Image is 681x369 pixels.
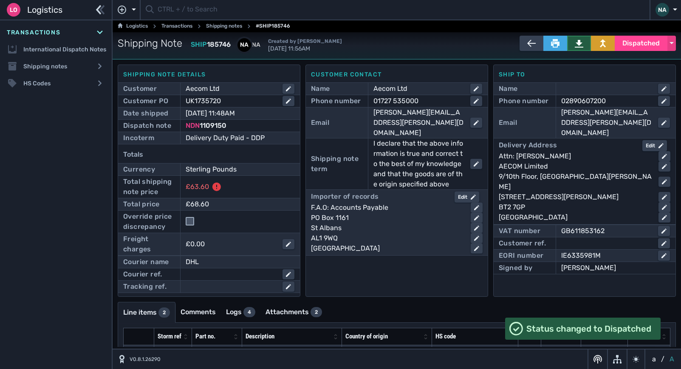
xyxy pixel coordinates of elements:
button: Dispatched [615,36,667,51]
button: a [650,354,658,364]
span: Transactions [7,28,60,37]
div: Date shipped [123,108,169,118]
span: / [661,354,664,364]
div: EORI number [499,251,543,261]
div: NA [249,38,263,52]
div: Ship to [499,70,670,79]
div: Phone number [311,96,361,106]
div: Customer PO [123,96,168,106]
div: Edit [646,142,664,149]
div: Lo [7,3,20,17]
div: DHL [186,257,294,267]
div: AECOM Limited [499,161,652,172]
span: [DATE] 11:56AM [268,37,342,52]
div: GB611853162 [561,226,651,236]
span: Dispatched [622,38,660,48]
div: HS code [435,332,508,341]
div: Delivery Duty Paid - DDP [186,133,294,143]
a: Shipping notes [206,21,242,31]
div: £68.60 [186,199,283,209]
span: V0.8.1.26290 [130,355,161,363]
div: Tracking ref. [123,282,167,292]
div: Aecom Ltd [373,84,463,94]
div: AL1 9WQ [311,233,464,243]
div: Sterling Pounds [186,164,283,175]
div: Email [499,118,517,128]
div: [STREET_ADDRESS][PERSON_NAME] [499,192,652,202]
div: 44 [446,347,454,355]
div: Country of origin [345,332,421,341]
button: Edit [455,192,479,203]
span: SHIP [191,40,207,48]
div: Shipping note details [123,70,295,79]
span: NDN [186,121,200,130]
div: NA [656,3,669,17]
a: Transactions [161,21,192,31]
div: 42 [456,347,464,355]
input: CTRL + / to Search [158,2,644,18]
div: Aecom Ltd [186,84,276,94]
div: Signed by [499,263,533,273]
div: 01727 535000 [373,96,463,106]
span: Status changed to Dispatched [526,322,651,335]
div: Email [311,118,329,128]
div: VAT number [499,226,540,236]
span: 1109150 [200,121,226,130]
div: UK1735720 [186,96,276,106]
div: [GEOGRAPHIC_DATA] [311,243,464,254]
div: Importer of records [311,192,379,203]
div: 9/10th Floor, [GEOGRAPHIC_DATA][PERSON_NAME] [499,172,652,192]
div: £0.00 [186,239,276,249]
button: Edit [642,140,667,151]
a: Attachments2 [260,302,327,322]
div: 85 [435,347,444,355]
a: Logistics [118,21,148,31]
div: Name [311,84,330,94]
div: Storm ref [158,332,181,341]
div: Dispatch note [123,121,171,131]
div: St Albans [311,223,464,233]
span: Shipping Note [118,36,182,51]
div: 2 [311,307,322,317]
a: Line items2 [118,302,175,323]
span: Logistics [27,3,62,16]
div: NA [237,38,251,52]
div: Attn: [PERSON_NAME] [499,151,652,161]
div: BT2 7GP [499,202,652,212]
div: 02890607200 [561,96,651,106]
div: Currency [123,164,155,175]
a: Comments [175,302,221,322]
div: Customer contact [311,70,483,79]
a: Logs4 [221,302,260,322]
div: [PERSON_NAME][EMAIL_ADDRESS][PERSON_NAME][DOMAIN_NAME] [373,107,463,138]
div: 90 [466,347,475,355]
div: £63.60 [186,182,209,192]
div: Override price discrepancy [123,211,175,232]
div: PO Box 1161 [311,213,464,223]
div: Delivery Address [499,140,557,151]
div: Edit [458,193,476,201]
div: Description [246,332,331,341]
div: Total shipping note price [123,177,175,197]
div: 90 [477,347,485,355]
div: IE6335981M [561,251,651,261]
div: F.A.O: Accounts Payable [311,203,464,213]
div: Courier name [123,257,169,267]
span: #SHIP185746 [256,21,290,31]
div: Shipping note term [311,154,363,174]
div: [PERSON_NAME][EMAIL_ADDRESS][PERSON_NAME][DOMAIN_NAME] [561,107,651,138]
div: [PERSON_NAME] [561,263,670,273]
span: Created by [PERSON_NAME] [268,38,342,44]
div: [DATE] 11:48AM [186,108,283,118]
div: 4 [243,307,255,317]
div: Courier ref. [123,269,162,279]
div: Freight charges [123,234,175,254]
div: Total price [123,199,159,209]
span: 185746 [207,40,231,48]
div: Totals [123,146,295,163]
div: Customer ref. [499,238,546,248]
div: Name [499,84,518,94]
button: A [668,354,676,364]
div: Customer [123,84,157,94]
div: Phone number [499,96,549,106]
